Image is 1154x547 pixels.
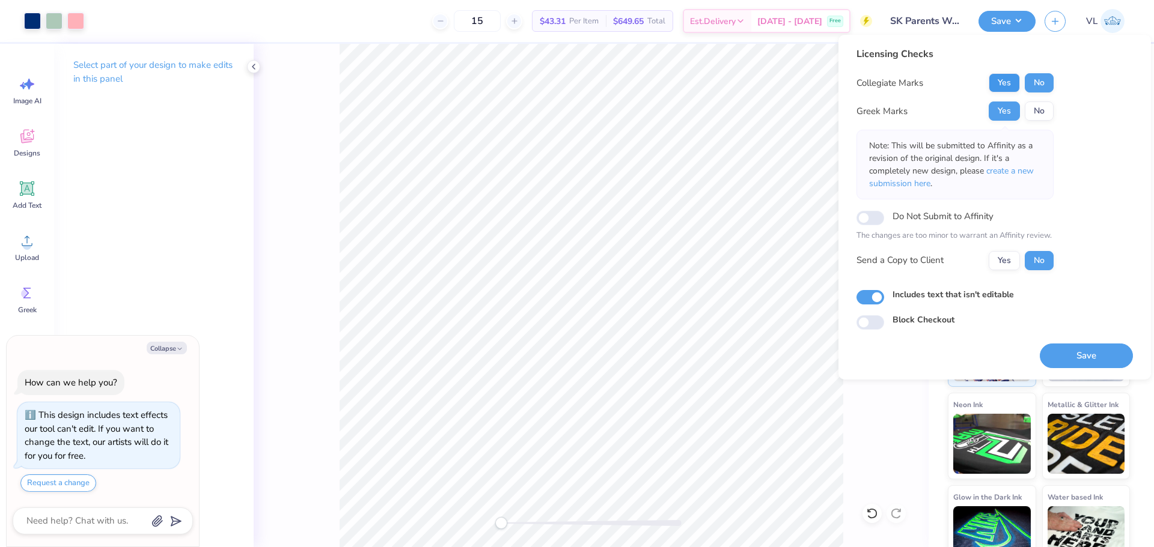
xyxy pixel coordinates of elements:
[20,474,96,492] button: Request a change
[454,10,501,32] input: – –
[829,17,841,25] span: Free
[856,230,1054,242] p: The changes are too minor to warrant an Affinity review.
[15,253,39,262] span: Upload
[1025,251,1054,270] button: No
[1025,101,1054,121] button: No
[25,376,117,388] div: How can we help you?
[856,104,908,118] div: Greek Marks
[13,201,41,210] span: Add Text
[1081,9,1130,33] a: VL
[953,414,1031,474] img: Neon Ink
[893,313,954,326] label: Block Checkout
[1048,398,1119,411] span: Metallic & Glitter Ink
[73,58,234,86] p: Select part of your design to make edits in this panel
[495,517,507,529] div: Accessibility label
[14,148,40,158] span: Designs
[856,253,944,267] div: Send a Copy to Client
[881,9,969,33] input: Untitled Design
[1040,343,1133,368] button: Save
[540,15,566,28] span: $43.31
[893,208,994,224] label: Do Not Submit to Affinity
[893,288,1014,301] label: Includes text that isn't editable
[989,73,1020,92] button: Yes
[989,251,1020,270] button: Yes
[869,139,1041,190] p: Note: This will be submitted to Affinity as a revision of the original design. If it's a complete...
[613,15,644,28] span: $649.65
[25,409,168,462] div: This design includes text effects our tool can't edit. If you want to change the text, our artist...
[1048,414,1125,474] img: Metallic & Glitter Ink
[18,305,37,315] span: Greek
[953,491,1022,503] span: Glow in the Dark Ink
[1101,9,1125,33] img: Vincent Lloyd Laurel
[1048,491,1103,503] span: Water based Ink
[1025,73,1054,92] button: No
[690,15,736,28] span: Est. Delivery
[856,76,923,90] div: Collegiate Marks
[569,15,599,28] span: Per Item
[147,342,187,354] button: Collapse
[856,47,1054,61] div: Licensing Checks
[757,15,822,28] span: [DATE] - [DATE]
[13,96,41,106] span: Image AI
[1086,14,1098,28] span: VL
[978,11,1036,32] button: Save
[647,15,665,28] span: Total
[953,398,983,411] span: Neon Ink
[989,101,1020,121] button: Yes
